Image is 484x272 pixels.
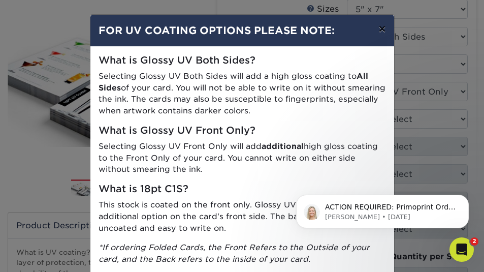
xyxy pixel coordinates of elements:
h5: What is Glossy UV Front Only? [99,125,386,137]
iframe: Intercom live chat [449,237,474,262]
h4: FOR UV COATING OPTIONS PLEASE NOTE: [99,23,386,38]
h5: What is Glossy UV Both Sides? [99,55,386,67]
button: × [370,15,394,43]
p: Selecting Glossy UV Both Sides will add a high gloss coating to of your card. You will not be abl... [99,71,386,117]
strong: All Sides [99,71,368,93]
p: Selecting Glossy UV Front Only will add high gloss coating to the Front Only of your card. You ca... [99,141,386,175]
strong: additional [262,141,304,151]
span: 2 [470,237,478,246]
p: This stock is coated on the front only. Glossy UV is available as an additional option on the car... [99,199,386,234]
i: *If ordering Folded Cards, the Front Refers to the Outside of your card, and the Back refers to t... [99,243,370,264]
iframe: Intercom notifications message [281,173,484,245]
h5: What is 18pt C1S? [99,184,386,195]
